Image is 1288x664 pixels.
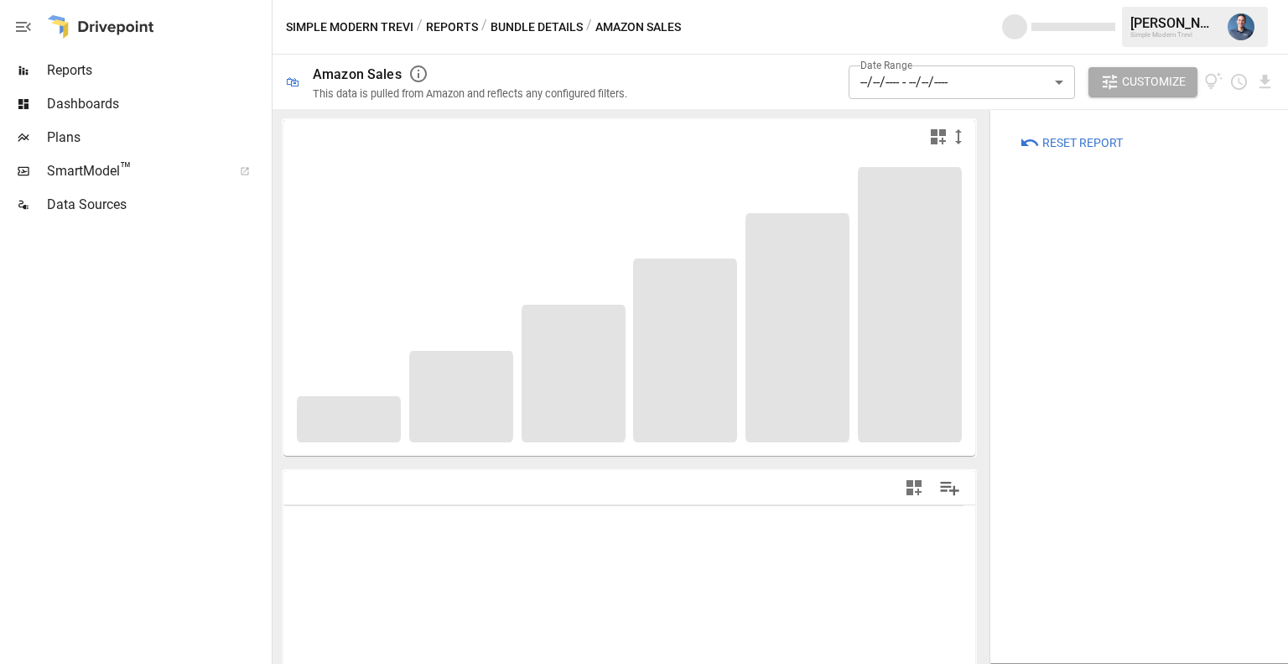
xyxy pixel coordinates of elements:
[1218,3,1265,50] button: Mike Beckham
[1130,15,1218,31] div: [PERSON_NAME]
[491,17,583,38] button: Bundle Details
[1204,67,1223,97] button: View documentation
[286,17,413,38] button: Simple Modern Trevi
[1122,71,1186,92] span: Customize
[426,17,478,38] button: Reports
[47,195,268,215] span: Data Sources
[1228,13,1254,40] img: Mike Beckham
[860,58,912,72] label: Date Range
[1130,31,1218,39] div: Simple Modern Trevi
[47,128,268,148] span: Plans
[586,17,592,38] div: /
[1042,133,1123,154] span: Reset Report
[47,60,268,81] span: Reports
[120,159,132,180] span: ™
[1255,72,1275,91] button: Download report
[931,469,969,507] button: Manage Columns
[313,66,402,82] div: Amazon Sales
[47,161,221,181] span: SmartModel
[1008,128,1135,158] button: Reset Report
[286,74,299,90] div: 🛍
[481,17,487,38] div: /
[47,94,268,114] span: Dashboards
[313,87,627,100] div: This data is pulled from Amazon and reflects any configured filters.
[849,65,1075,99] div: --/--/---- - --/--/----
[417,17,423,38] div: /
[1088,67,1197,97] button: Customize
[1229,72,1249,91] button: Schedule report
